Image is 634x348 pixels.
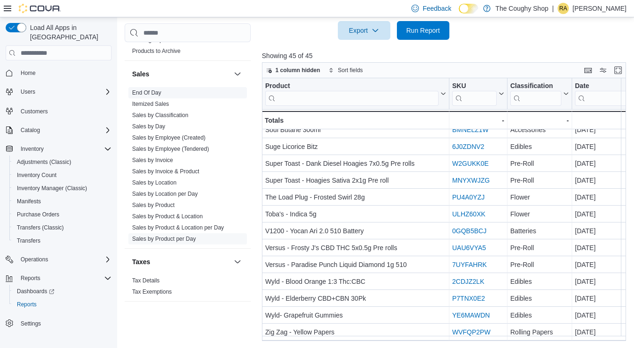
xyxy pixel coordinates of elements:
a: Purchase Orders [13,209,63,220]
p: [PERSON_NAME] [573,3,627,14]
div: - [510,115,569,126]
span: Manifests [13,196,112,207]
button: Keyboard shortcuts [582,65,594,76]
span: Sales by Employee (Tendered) [132,145,209,153]
span: Inventory [17,143,112,155]
button: Customers [2,104,115,118]
div: Wyld- Grapefruit Gummies [265,310,446,321]
a: Tax Exemptions [132,289,172,295]
button: Reports [9,298,115,311]
a: Transfers [13,235,44,246]
span: Sales by Product per Day [132,235,196,243]
a: Transfers (Classic) [13,222,67,233]
span: Sales by Location [132,179,177,186]
div: V1200 - Yocan Ari 2.0 510 Battery [265,225,446,237]
a: Settings [17,318,45,329]
div: Product [265,82,439,106]
span: Tax Details [132,277,160,284]
button: Taxes [232,256,243,267]
button: Operations [17,254,52,265]
a: Sales by Invoice [132,157,173,163]
span: Reports [17,301,37,308]
div: Wyld - Elderberry CBD+CBN 30Pk [265,293,446,304]
div: Sales [125,87,251,248]
a: WVFQP2PW [452,328,491,336]
button: Operations [2,253,115,266]
button: Sales [132,69,230,79]
div: Pre-Roll [510,242,569,253]
div: - [452,115,504,126]
span: Purchase Orders [17,211,60,218]
div: Edibles [510,276,569,287]
span: Tax Exemptions [132,288,172,296]
span: Products to Archive [132,47,180,55]
a: P7TNX0E2 [452,295,485,302]
span: Settings [21,320,41,327]
span: Inventory [21,145,44,153]
div: SKU [452,82,497,91]
span: Customers [21,108,48,115]
button: Inventory Manager (Classic) [9,182,115,195]
a: W2GUKK0E [452,160,489,167]
div: Flower [510,208,569,220]
span: Sales by Classification [132,111,188,119]
span: Reports [13,299,112,310]
span: Customers [17,105,112,117]
span: Settings [17,318,112,329]
h3: Taxes [132,257,150,267]
div: Date [575,82,632,106]
a: Sales by Location [132,179,177,186]
a: 7UYFAHRK [452,261,487,268]
a: ULHZ60XK [452,210,485,218]
a: 2CDJZ2LK [452,278,484,285]
span: Operations [21,256,48,263]
a: Sales by Invoice & Product [132,168,199,175]
div: Rolling Papers [510,326,569,338]
span: Sort fields [338,67,363,74]
span: Sales by Product [132,201,175,209]
span: End Of Day [132,89,161,96]
span: Catalog [21,126,40,134]
span: Users [17,86,112,97]
div: The Load Plug - Frosted Swirl 28g [265,192,446,203]
a: 6J0ZDNV2 [452,143,484,150]
div: Flower [510,192,569,203]
span: Dashboards [17,288,54,295]
button: Classification [510,82,569,106]
button: Enter fullscreen [612,65,624,76]
span: Manifests [17,198,41,205]
button: Catalog [2,124,115,137]
button: Users [2,85,115,98]
span: Transfers [17,237,40,244]
img: Cova [19,4,61,13]
a: Sales by Day [132,123,165,130]
button: Manifests [9,195,115,208]
button: Settings [2,317,115,330]
a: Dashboards [13,286,58,297]
button: Transfers [9,234,115,247]
button: Reports [2,272,115,285]
div: Soul Butane 300ml [265,124,446,135]
button: 1 column hidden [262,65,324,76]
div: Pre-Roll [510,158,569,169]
span: Dashboards [13,286,112,297]
a: PU4A0YZJ [452,193,485,201]
div: Super Toast - Hoagies Sativa 2x1g Pre roll [265,175,446,186]
span: Transfers (Classic) [17,224,64,231]
a: Sales by Employee (Tendered) [132,146,209,152]
div: Wyld - Blood Orange 1:3 Thc:CBC [265,276,446,287]
span: Run Report [406,26,440,35]
div: Toba's - Indica 5g [265,208,446,220]
div: Roberto Apodaca [558,3,569,14]
div: Versus - Frosty J's CBD THC 5x0.5g Pre rolls [265,242,446,253]
button: Export [338,21,390,40]
div: Edibles [510,310,569,321]
a: Sales by Product per Day [132,236,196,242]
input: Dark Mode [459,4,478,14]
span: 1 column hidden [276,67,320,74]
div: Super Toast - Dank Diesel Hoagies 7x0.5g Pre rolls [265,158,446,169]
div: Edibles [510,293,569,304]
